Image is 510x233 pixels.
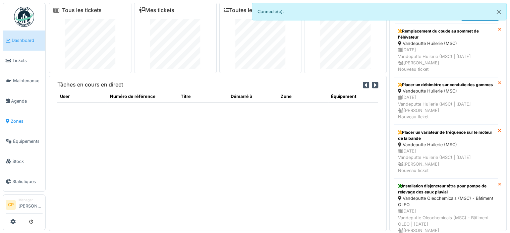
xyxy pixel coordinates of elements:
span: Stock [12,158,43,165]
div: [DATE] Vandeputte Huilerie (MSC) | [DATE] [PERSON_NAME] Nouveau ticket [398,94,494,120]
div: Remplacement du coude au sommet de l'élévateur [398,28,494,40]
th: Numéro de référence [107,91,178,103]
div: Connecté(e). [252,3,507,20]
span: translation missing: fr.shared.user [60,94,70,99]
h6: Tâches en cours en direct [57,81,123,88]
th: Équipement [328,91,378,103]
span: Statistiques [12,178,43,185]
a: CP Manager[PERSON_NAME] [6,197,43,214]
a: Stock [3,151,45,171]
div: Installation disjoncteur tétra pour pompe de relevage des eaux pluvial [398,183,494,195]
span: Zones [11,118,43,124]
a: Agenda [3,91,45,111]
a: Placer un débimètre sur conduite des gommes Vandeputte Huilerie (MSC) [DATE]Vandeputte Huilerie (... [394,77,498,125]
li: CP [6,200,16,210]
div: Vandeputte Huilerie (MSC) [398,88,494,94]
div: Vandeputte Huilerie (MSC) [398,40,494,47]
a: Placer un variateur de fréquence sur le moteur de la bande Vandeputte Huilerie (MSC) [DATE]Vandep... [394,125,498,178]
button: Close [491,3,506,21]
div: Placer un variateur de fréquence sur le moteur de la bande [398,129,494,141]
span: Maintenance [13,77,43,84]
div: Vandeputte Oleochemicals (MSC) - Bâtiment OLEO [398,195,494,208]
a: Zones [3,111,45,131]
div: Placer un débimètre sur conduite des gommes [398,82,494,88]
span: Dashboard [12,37,43,44]
th: Démarré à [228,91,278,103]
a: Mes tickets [138,7,174,13]
img: Badge_color-CXgf-gQk.svg [14,7,34,27]
div: Manager [18,197,43,202]
div: Vandeputte Huilerie (MSC) [398,141,494,148]
span: Agenda [11,98,43,104]
a: Maintenance [3,71,45,91]
a: Tous les tickets [62,7,102,13]
a: Remplacement du coude au sommet de l'élévateur Vandeputte Huilerie (MSC) [DATE]Vandeputte Huileri... [394,23,498,77]
th: Titre [178,91,228,103]
th: Zone [278,91,328,103]
a: Équipements [3,131,45,151]
a: Tickets [3,51,45,71]
a: Dashboard [3,31,45,51]
a: Statistiques [3,171,45,191]
div: [DATE] Vandeputte Huilerie (MSC) | [DATE] [PERSON_NAME] Nouveau ticket [398,47,494,72]
span: Équipements [13,138,43,144]
span: Tickets [12,57,43,64]
li: [PERSON_NAME] [18,197,43,212]
a: Toutes les tâches [224,7,274,13]
div: [DATE] Vandeputte Huilerie (MSC) | [DATE] [PERSON_NAME] Nouveau ticket [398,148,494,174]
